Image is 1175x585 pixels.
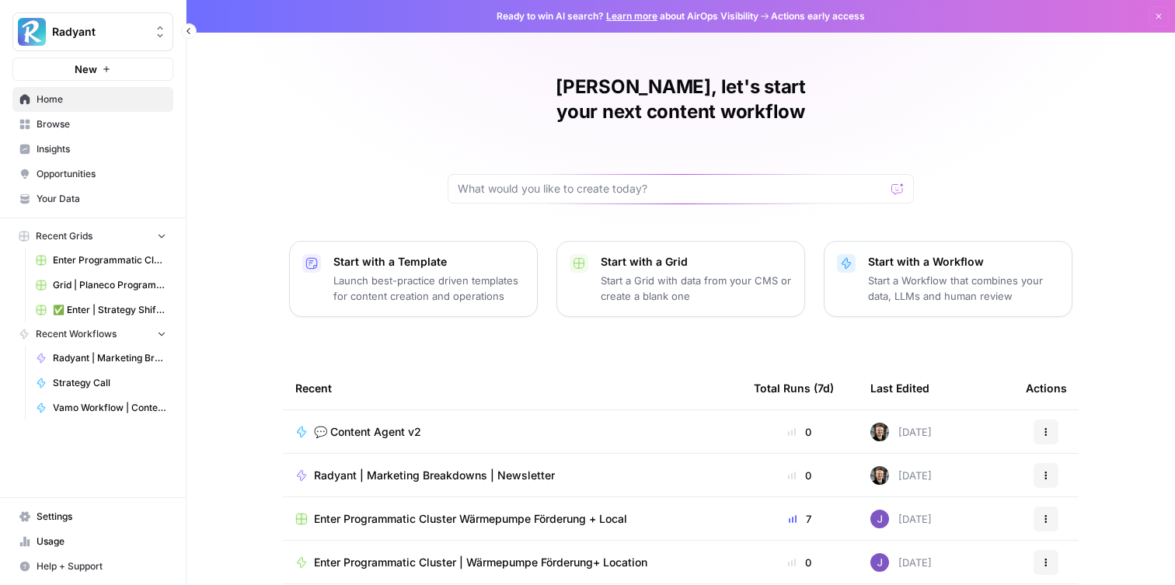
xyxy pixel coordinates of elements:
[754,468,846,483] div: 0
[29,346,173,371] a: Radyant | Marketing Breakdowns | Newsletter
[295,511,729,527] a: Enter Programmatic Cluster Wärmepumpe Förderung + Local
[314,468,555,483] span: Radyant | Marketing Breakdowns | Newsletter
[12,12,173,51] button: Workspace: Radyant
[870,423,932,441] div: [DATE]
[36,327,117,341] span: Recent Workflows
[606,10,657,22] a: Learn more
[53,376,166,390] span: Strategy Call
[12,87,173,112] a: Home
[870,466,932,485] div: [DATE]
[556,241,805,317] button: Start with a GridStart a Grid with data from your CMS or create a blank one
[75,61,97,77] span: New
[37,192,166,206] span: Your Data
[289,241,538,317] button: Start with a TemplateLaunch best-practice driven templates for content creation and operations
[12,112,173,137] a: Browse
[497,9,758,23] span: Ready to win AI search? about AirOps Visibility
[448,75,914,124] h1: [PERSON_NAME], let's start your next content workflow
[754,424,846,440] div: 0
[824,241,1072,317] button: Start with a WorkflowStart a Workflow that combines your data, LLMs and human review
[53,253,166,267] span: Enter Programmatic Cluster Wärmepumpe Förderung + Local
[12,162,173,186] a: Opportunities
[333,254,525,270] p: Start with a Template
[37,167,166,181] span: Opportunities
[37,510,166,524] span: Settings
[37,117,166,131] span: Browse
[870,466,889,485] img: nsz7ygi684te8j3fjxnecco2tbkp
[29,273,173,298] a: Grid | Planeco Programmatic Cluster
[37,535,166,548] span: Usage
[601,273,792,304] p: Start a Grid with data from your CMS or create a blank one
[12,137,173,162] a: Insights
[870,510,889,528] img: rku4uozllnhb503ylys0o4ri86jp
[754,555,846,570] div: 0
[870,423,889,441] img: nsz7ygi684te8j3fjxnecco2tbkp
[29,371,173,395] a: Strategy Call
[12,57,173,81] button: New
[53,351,166,365] span: Radyant | Marketing Breakdowns | Newsletter
[29,248,173,273] a: Enter Programmatic Cluster Wärmepumpe Förderung + Local
[53,278,166,292] span: Grid | Planeco Programmatic Cluster
[1026,367,1067,409] div: Actions
[53,401,166,415] span: Vamo Workflow | Content Update Sie zu du
[37,142,166,156] span: Insights
[12,529,173,554] a: Usage
[870,553,932,572] div: [DATE]
[37,92,166,106] span: Home
[295,468,729,483] a: Radyant | Marketing Breakdowns | Newsletter
[601,254,792,270] p: Start with a Grid
[18,18,46,46] img: Radyant Logo
[754,367,834,409] div: Total Runs (7d)
[754,511,846,527] div: 7
[12,504,173,529] a: Settings
[314,424,421,440] span: 💬 Content Agent v2
[36,229,92,243] span: Recent Grids
[868,273,1059,304] p: Start a Workflow that combines your data, LLMs and human review
[37,559,166,573] span: Help + Support
[868,254,1059,270] p: Start with a Workflow
[870,510,932,528] div: [DATE]
[314,555,647,570] span: Enter Programmatic Cluster | Wärmepumpe Förderung+ Location
[314,511,627,527] span: Enter Programmatic Cluster Wärmepumpe Förderung + Local
[771,9,865,23] span: Actions early access
[12,186,173,211] a: Your Data
[870,553,889,572] img: rku4uozllnhb503ylys0o4ri86jp
[333,273,525,304] p: Launch best-practice driven templates for content creation and operations
[53,303,166,317] span: ✅ Enter | Strategy Shift 2025 | Blog Posts Update
[870,367,929,409] div: Last Edited
[29,395,173,420] a: Vamo Workflow | Content Update Sie zu du
[52,24,146,40] span: Radyant
[12,554,173,579] button: Help + Support
[295,367,729,409] div: Recent
[458,181,885,197] input: What would you like to create today?
[295,424,729,440] a: 💬 Content Agent v2
[12,322,173,346] button: Recent Workflows
[12,225,173,248] button: Recent Grids
[29,298,173,322] a: ✅ Enter | Strategy Shift 2025 | Blog Posts Update
[295,555,729,570] a: Enter Programmatic Cluster | Wärmepumpe Förderung+ Location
